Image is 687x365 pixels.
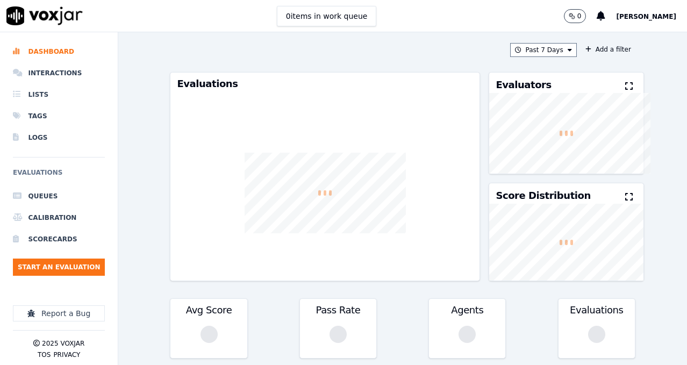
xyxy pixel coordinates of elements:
button: TOS [38,350,51,359]
h3: Pass Rate [306,305,370,315]
button: 0 [564,9,586,23]
a: Tags [13,105,105,127]
a: Logs [13,127,105,148]
h3: Agents [435,305,499,315]
a: Queues [13,185,105,207]
button: Report a Bug [13,305,105,321]
a: Lists [13,84,105,105]
button: [PERSON_NAME] [616,10,687,23]
button: Privacy [53,350,80,359]
a: Scorecards [13,228,105,250]
h3: Avg Score [177,305,240,315]
button: Start an Evaluation [13,259,105,276]
span: [PERSON_NAME] [616,13,676,20]
h3: Score Distribution [496,191,590,201]
h3: Evaluations [177,79,473,89]
button: 0 [564,9,597,23]
a: Calibration [13,207,105,228]
button: 0items in work queue [277,6,377,26]
a: Interactions [13,62,105,84]
h3: Evaluators [496,80,551,90]
p: 0 [577,12,582,20]
button: Past 7 Days [510,43,577,57]
h6: Evaluations [13,166,105,185]
p: 2025 Voxjar [42,339,84,348]
img: voxjar logo [6,6,83,25]
h3: Evaluations [565,305,628,315]
a: Dashboard [13,41,105,62]
button: Add a filter [581,43,635,56]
